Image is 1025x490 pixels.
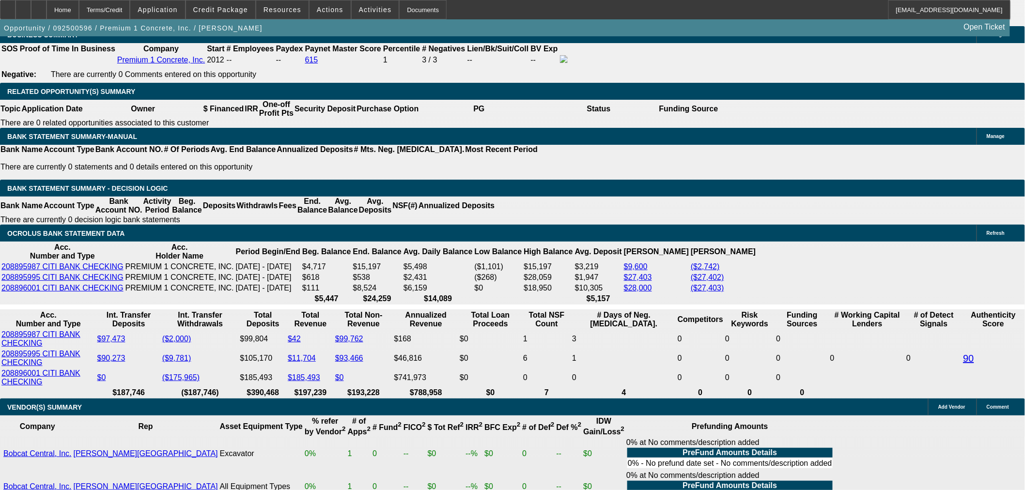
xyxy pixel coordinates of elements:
[776,349,829,367] td: 0
[830,354,835,362] span: 0
[623,243,689,261] th: [PERSON_NAME]
[206,55,225,65] td: 2012
[556,438,582,470] td: --
[531,45,558,53] b: BV Exp
[1,70,36,78] b: Negative:
[162,354,191,362] a: ($9,781)
[725,310,775,329] th: Risk Keywords
[7,403,82,411] span: VENDOR(S) SUMMARY
[186,0,255,19] button: Credit Package
[523,330,571,348] td: 1
[95,145,164,154] th: Bank Account NO.
[677,330,724,348] td: 0
[960,19,1009,35] a: Open Ticket
[235,273,301,282] td: [DATE] - [DATE]
[297,197,327,215] th: End. Balance
[1,243,124,261] th: Acc. Number and Type
[963,310,1024,329] th: Authenticity Score
[583,417,624,436] b: IDW Gain/Loss
[692,422,768,430] b: Prefunding Amounts
[459,330,522,348] td: $0
[288,373,320,382] a: $185,493
[422,56,466,64] div: 3 / 3
[276,55,304,65] td: --
[259,100,294,118] th: One-off Profit Pts
[422,421,425,429] sup: 2
[572,330,676,348] td: 3
[367,426,371,433] sup: 2
[393,388,458,398] th: $788,958
[302,294,351,304] th: $5,447
[624,273,652,281] a: $27,403
[239,388,286,398] th: $390,468
[353,294,402,304] th: $24,259
[776,388,829,398] th: 0
[95,197,143,215] th: Bank Account NO.
[239,368,286,387] td: $185,493
[479,421,482,429] sup: 2
[302,283,351,293] td: $111
[523,368,571,387] td: 0
[219,438,303,470] td: Excavator
[459,388,522,398] th: $0
[7,88,135,95] span: RELATED OPPORTUNITY(S) SUMMARY
[575,262,622,272] td: $3,219
[394,354,458,363] div: $46,816
[725,330,775,348] td: 0
[1,273,124,281] a: 208895995 CITI BANK CHECKING
[353,283,402,293] td: $8,524
[517,421,520,429] sup: 2
[276,145,353,154] th: Annualized Deposits
[302,262,351,272] td: $4,717
[288,335,301,343] a: $42
[354,145,465,154] th: # Mts. Neg. [MEDICAL_DATA].
[74,449,218,458] a: [PERSON_NAME][GEOGRAPHIC_DATA]
[202,197,236,215] th: Deposits
[352,0,399,19] button: Activities
[353,273,402,282] td: $538
[575,243,622,261] th: Avg. Deposit
[572,310,676,329] th: # Days of Neg. [MEDICAL_DATA].
[459,310,522,329] th: Total Loan Proceeds
[575,294,622,304] th: $5,157
[394,335,458,343] div: $168
[691,262,720,271] a: ($2,742)
[523,243,573,261] th: High Balance
[428,423,464,431] b: $ Tot Ref
[1,369,80,386] a: 208896001 CITI BANK CHECKING
[906,310,962,329] th: # of Detect Signals
[7,230,124,237] span: OCROLUS BANK STATEMENT DATA
[572,388,676,398] th: 4
[193,6,248,14] span: Credit Package
[383,56,420,64] div: 1
[239,330,286,348] td: $99,804
[530,55,559,65] td: --
[403,294,473,304] th: $14,089
[125,243,234,261] th: Acc. Holder Name
[276,45,303,53] b: Paydex
[725,388,775,398] th: 0
[583,438,625,470] td: $0
[7,133,137,140] span: BANK STATEMENT SUMMARY-MANUAL
[138,422,153,430] b: Rep
[560,55,568,63] img: facebook-icon.png
[551,421,554,429] sup: 2
[83,100,203,118] th: Owner
[7,184,168,192] span: Bank Statement Summary - Decision Logic
[353,243,402,261] th: End. Balance
[677,349,724,367] td: 0
[578,421,581,429] sup: 2
[427,438,465,470] td: $0
[327,197,358,215] th: Avg. Balance
[264,6,301,14] span: Resources
[523,349,571,367] td: 6
[372,438,402,470] td: 0
[522,423,554,431] b: # of Def
[117,56,205,64] a: Premium 1 Concrete, Inc.
[906,330,962,387] td: 0
[539,100,659,118] th: Status
[359,6,392,14] span: Activities
[484,423,520,431] b: BFC Exp
[220,422,303,430] b: Asset Equipment Type
[624,284,652,292] a: $28,000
